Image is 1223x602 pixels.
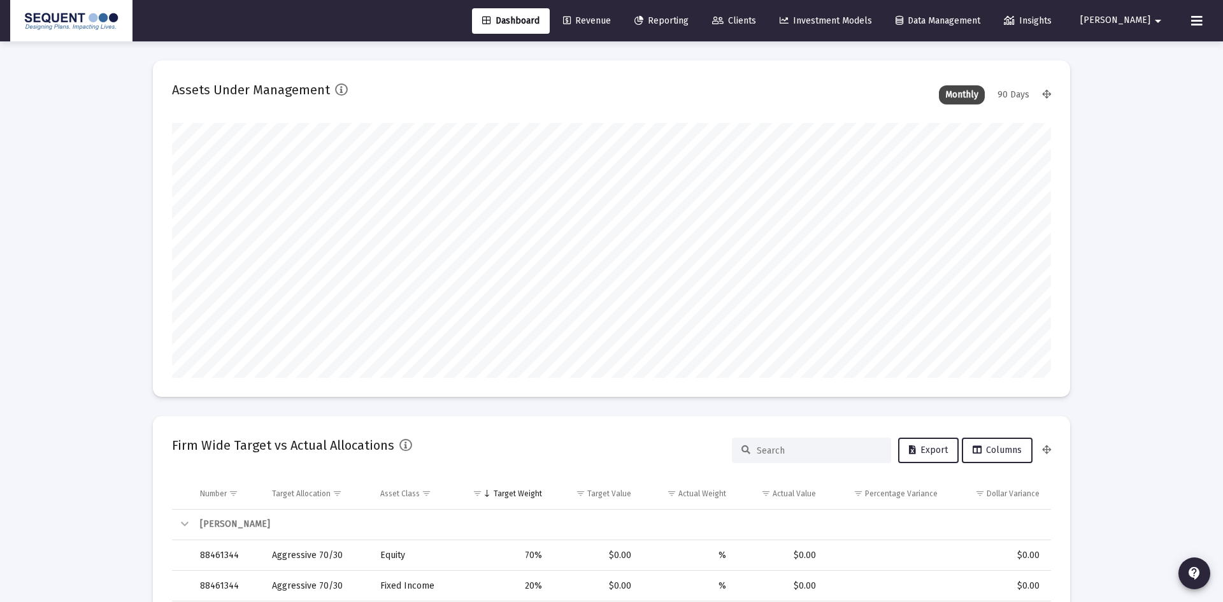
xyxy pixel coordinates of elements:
div: % [649,549,727,562]
div: 70% [464,549,541,562]
a: Investment Models [769,8,882,34]
a: Clients [702,8,766,34]
span: Show filter options for column 'Number' [229,489,238,498]
div: Target Allocation [272,489,331,499]
span: Clients [712,15,756,26]
span: Show filter options for column 'Actual Value' [761,489,771,498]
img: Dashboard [20,8,123,34]
td: Column Target Weight [455,478,550,509]
button: Columns [962,438,1033,463]
mat-icon: contact_support [1187,566,1202,581]
span: Insights [1004,15,1052,26]
td: Collapse [172,510,191,540]
span: Revenue [563,15,611,26]
div: $0.00 [955,580,1040,592]
div: Monthly [939,85,985,104]
span: Export [909,445,948,455]
div: $0.00 [744,549,816,562]
div: Dollar Variance [987,489,1040,499]
td: Aggressive 70/30 [263,540,371,571]
td: Column Target Allocation [263,478,371,509]
td: Equity [371,540,455,571]
a: Dashboard [472,8,550,34]
button: [PERSON_NAME] [1065,8,1181,33]
mat-icon: arrow_drop_down [1150,8,1166,34]
a: Revenue [553,8,621,34]
span: Reporting [634,15,689,26]
input: Search [757,445,882,456]
td: 88461344 [191,540,263,571]
td: Aggressive 70/30 [263,571,371,601]
span: Show filter options for column 'Actual Weight' [667,489,676,498]
td: Column Percentage Variance [825,478,947,509]
td: Column Target Value [551,478,640,509]
span: Data Management [896,15,980,26]
span: Show filter options for column 'Dollar Variance' [975,489,985,498]
td: Fixed Income [371,571,455,601]
div: Percentage Variance [865,489,938,499]
td: 88461344 [191,571,263,601]
div: Number [200,489,227,499]
span: Columns [973,445,1022,455]
td: Column Actual Value [735,478,825,509]
td: Column Actual Weight [640,478,736,509]
td: Column Number [191,478,263,509]
div: Actual Weight [678,489,726,499]
span: Show filter options for column 'Target Weight' [473,489,482,498]
a: Data Management [885,8,991,34]
div: Asset Class [380,489,420,499]
span: Show filter options for column 'Target Allocation' [333,489,342,498]
div: Actual Value [773,489,816,499]
div: $0.00 [744,580,816,592]
button: Export [898,438,959,463]
div: 90 Days [991,85,1036,104]
a: Reporting [624,8,699,34]
span: [PERSON_NAME] [1080,15,1150,26]
span: Dashboard [482,15,540,26]
span: Show filter options for column 'Asset Class' [422,489,431,498]
span: Investment Models [780,15,872,26]
h2: Assets Under Management [172,80,330,100]
div: $0.00 [955,549,1040,562]
a: Insights [994,8,1062,34]
div: 20% [464,580,541,592]
div: Target Value [587,489,631,499]
div: [PERSON_NAME] [200,518,1040,531]
span: Show filter options for column 'Target Value' [576,489,585,498]
td: Column Dollar Variance [947,478,1051,509]
div: Target Weight [494,489,542,499]
span: Show filter options for column 'Percentage Variance' [854,489,863,498]
div: $0.00 [560,580,631,592]
div: % [649,580,727,592]
h2: Firm Wide Target vs Actual Allocations [172,435,394,455]
div: $0.00 [560,549,631,562]
td: Column Asset Class [371,478,455,509]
